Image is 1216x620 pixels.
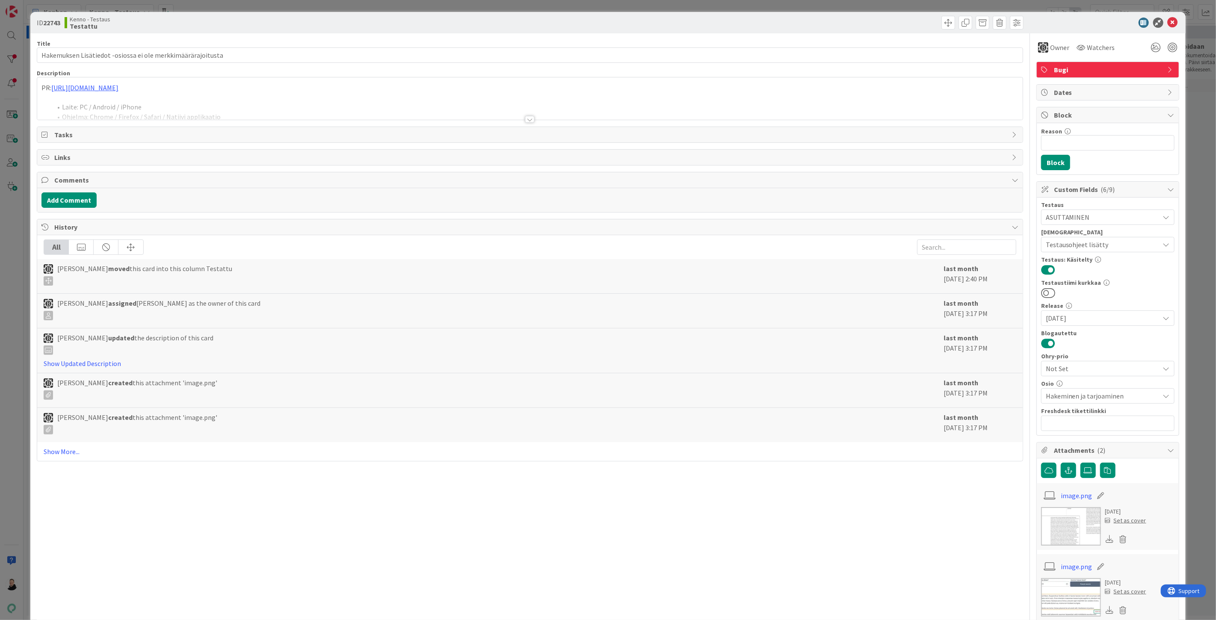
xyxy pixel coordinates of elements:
[1041,280,1175,286] div: Testaustiimi kurkkaa
[1098,446,1106,455] span: ( 2 )
[43,18,60,27] b: 22743
[44,264,53,274] img: IH
[1105,578,1146,587] div: [DATE]
[1061,490,1092,501] a: image.png
[944,413,978,422] b: last month
[944,412,1016,438] div: [DATE] 3:17 PM
[944,264,978,273] b: last month
[944,334,978,342] b: last month
[70,23,110,30] b: Testattu
[57,333,213,355] span: [PERSON_NAME] the description of this card
[944,298,1016,324] div: [DATE] 3:17 PM
[41,192,97,208] button: Add Comment
[44,299,53,308] img: IH
[1105,605,1115,616] div: Download
[1041,408,1175,414] div: Freshdesk tikettilinkki
[917,239,1016,255] input: Search...
[1046,239,1160,250] span: Testausohjeet lisätty
[1101,185,1115,194] span: ( 6/9 )
[944,378,978,387] b: last month
[1105,587,1146,596] div: Set as cover
[944,378,1016,403] div: [DATE] 3:17 PM
[1050,42,1069,53] span: Owner
[1087,42,1115,53] span: Watchers
[37,18,60,28] span: ID
[1041,257,1175,263] div: Testaus: Käsitelty
[44,446,1016,457] a: Show More...
[18,1,39,12] span: Support
[57,378,217,400] span: [PERSON_NAME] this attachment 'image.png'
[1054,184,1163,195] span: Custom Fields
[1041,155,1070,170] button: Block
[1041,202,1175,208] div: Testaus
[57,412,217,434] span: [PERSON_NAME] this attachment 'image.png'
[944,333,1016,369] div: [DATE] 3:17 PM
[44,240,69,254] div: All
[1054,87,1163,97] span: Dates
[54,152,1007,162] span: Links
[944,263,1016,289] div: [DATE] 2:40 PM
[1041,330,1175,336] div: Blogautettu
[54,175,1007,185] span: Comments
[108,413,133,422] b: created
[51,83,118,92] a: [URL][DOMAIN_NAME]
[944,299,978,307] b: last month
[41,83,1018,93] p: PR:
[1041,127,1062,135] label: Reason
[57,298,260,320] span: [PERSON_NAME] [PERSON_NAME] as the owner of this card
[44,334,53,343] img: IH
[1046,391,1160,401] span: Hakeminen ja tarjoaminen
[37,47,1023,63] input: type card name here...
[1046,212,1160,222] span: ASUTTAMINEN
[54,130,1007,140] span: Tasks
[57,263,232,286] span: [PERSON_NAME] this card into this column Testattu
[1061,561,1092,572] a: image.png
[1105,516,1146,525] div: Set as cover
[108,299,136,307] b: assigned
[37,69,70,77] span: Description
[1046,363,1155,375] span: Not Set
[1041,229,1175,235] div: [DEMOGRAPHIC_DATA]
[44,413,53,422] img: IH
[1041,381,1175,387] div: Osio
[37,40,50,47] label: Title
[1038,42,1048,53] img: IH
[1054,445,1163,455] span: Attachments
[1054,110,1163,120] span: Block
[1046,313,1160,323] span: [DATE]
[1105,507,1146,516] div: [DATE]
[1041,303,1175,309] div: Release
[44,359,121,368] a: Show Updated Description
[1041,353,1175,359] div: Ohry-prio
[54,222,1007,232] span: History
[108,334,134,342] b: updated
[44,378,53,388] img: IH
[108,264,130,273] b: moved
[1105,534,1115,545] div: Download
[108,378,133,387] b: created
[1054,65,1163,75] span: Bugi
[70,16,110,23] span: Kenno - Testaus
